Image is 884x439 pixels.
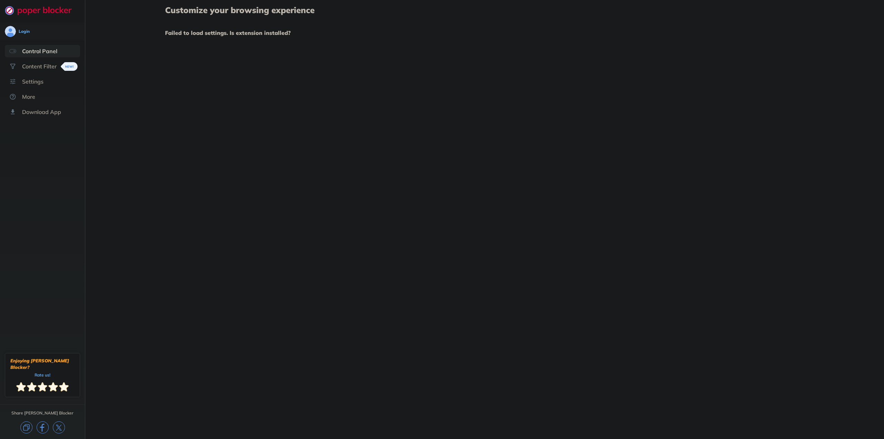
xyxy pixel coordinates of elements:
[9,108,16,115] img: download-app.svg
[22,93,35,100] div: More
[22,78,44,85] div: Settings
[37,421,49,433] img: facebook.svg
[22,63,57,70] div: Content Filter
[165,28,804,37] h1: Failed to load settings. Is extension installed?
[22,48,57,55] div: Control Panel
[5,26,16,37] img: avatar.svg
[61,62,78,71] img: menuBanner.svg
[53,421,65,433] img: x.svg
[165,6,804,15] h1: Customize your browsing experience
[22,108,61,115] div: Download App
[9,78,16,85] img: settings.svg
[11,410,74,416] div: Share [PERSON_NAME] Blocker
[5,6,79,15] img: logo-webpage.svg
[20,421,32,433] img: copy.svg
[9,63,16,70] img: social.svg
[19,29,30,34] div: Login
[9,93,16,100] img: about.svg
[35,373,50,376] div: Rate us!
[9,48,16,55] img: features-selected.svg
[10,357,75,371] div: Enjoying [PERSON_NAME] Blocker?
